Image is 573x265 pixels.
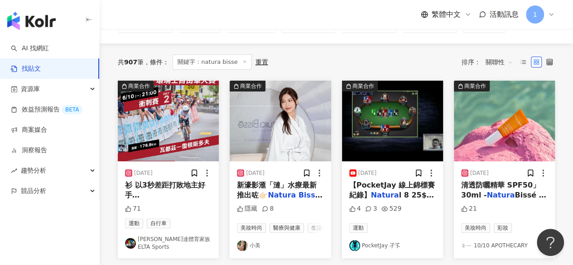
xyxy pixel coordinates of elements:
span: 條件 ： [144,58,169,66]
div: [DATE] [470,169,489,177]
span: 美妝時尚 [461,223,490,233]
span: 907 [124,58,137,66]
span: 資源庫 [21,79,40,99]
div: [DATE] [358,169,377,177]
mark: Natura [268,191,296,199]
span: 關聯性 [486,55,513,69]
mark: Natura [371,191,399,199]
div: 21 [461,204,477,213]
a: KOL AvatarPocketJay 孑孓 [349,240,436,251]
div: 商業合作 [128,82,150,91]
div: 共 筆 [118,58,144,66]
a: KOL Avatar[PERSON_NAME]達體育家族 ELTA Sports [125,236,212,251]
img: KOL Avatar [461,240,472,251]
img: post-image [342,81,443,161]
mark: Bisse [299,191,323,199]
a: 洞察報告 [11,146,47,155]
img: logo [7,12,56,30]
img: KOL Avatar [125,238,136,249]
span: 生活風格 [308,223,337,233]
div: 4 [349,204,361,213]
span: 新濠影滙「漣」水療最新推出咗👉🏻 [237,181,317,199]
span: 衫 以3秒差距打敗地主好手[PERSON_NAME] [125,181,205,210]
div: 排序： [462,55,518,69]
span: 自行車 [147,218,170,228]
a: 商案媒合 [11,125,47,135]
div: 商業合作 [464,82,486,91]
button: 商業合作 [230,81,331,161]
span: rise [11,168,17,174]
div: 隱藏 [237,204,257,213]
iframe: Help Scout Beacon - Open [537,229,564,256]
span: 運動 [125,218,143,228]
div: [DATE] [246,169,265,177]
div: [DATE] [134,169,153,177]
div: 重置 [255,58,268,66]
div: 商業合作 [240,82,262,91]
a: searchAI 找網紅 [11,44,49,53]
div: 71 [125,204,141,213]
mark: Natura [486,191,515,199]
span: 醫療與健康 [270,223,304,233]
span: 美妝時尚 [237,223,266,233]
span: 趨勢分析 [21,160,46,181]
span: 彩妝 [494,223,512,233]
span: 1 [533,10,537,19]
a: 效益預測報告BETA [11,105,82,114]
span: 運動 [349,223,367,233]
a: KOL Avatar小美 [237,240,323,251]
img: post-image [118,81,219,161]
img: KOL Avatar [349,240,360,251]
span: 活動訊息 [490,10,519,19]
div: 529 [381,204,401,213]
span: l 8 25$週日超級深籌賽 深跑紀錄 # [349,191,434,220]
a: 找貼文 [11,64,41,73]
div: 3 [365,204,377,213]
div: 商業合作 [352,82,374,91]
span: 清透防曬精華 SPF50」30ml - [461,181,540,199]
a: KOL Avatar10/10 APOTHECARY [461,240,548,251]
img: post-image [454,81,555,161]
img: KOL Avatar [237,240,248,251]
span: 繁體中文 [432,10,461,19]
span: 【PocketJay 線上錦標賽紀錄】 [349,181,435,199]
div: 8 [262,204,274,213]
img: post-image [230,81,331,161]
button: 商業合作 [118,81,219,161]
span: 競品分析 [21,181,46,201]
button: 商業合作 [454,81,555,161]
button: 商業合作 [342,81,443,161]
span: 關鍵字：natura bisse [173,54,251,70]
